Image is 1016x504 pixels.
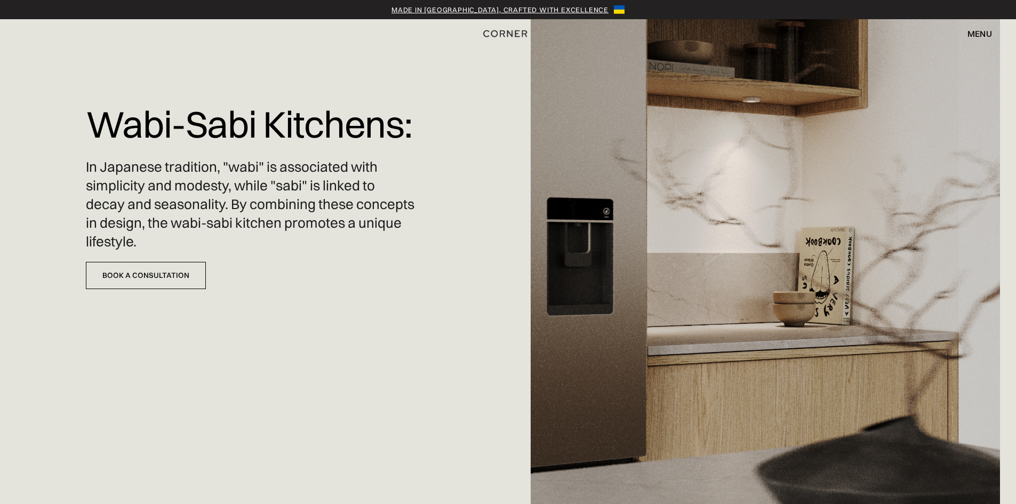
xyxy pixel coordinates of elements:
[86,158,416,251] p: In Japanese tradition, "wabi" is associated with simplicity and modesty, while "sabi" is linked t...
[967,29,992,38] div: menu
[391,4,609,15] a: Made in [GEOGRAPHIC_DATA], crafted with excellence
[470,27,546,41] a: home
[86,262,206,289] a: Book a Consultation
[957,25,992,43] div: menu
[86,96,412,153] h1: Wabi-Sabi Kitchens:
